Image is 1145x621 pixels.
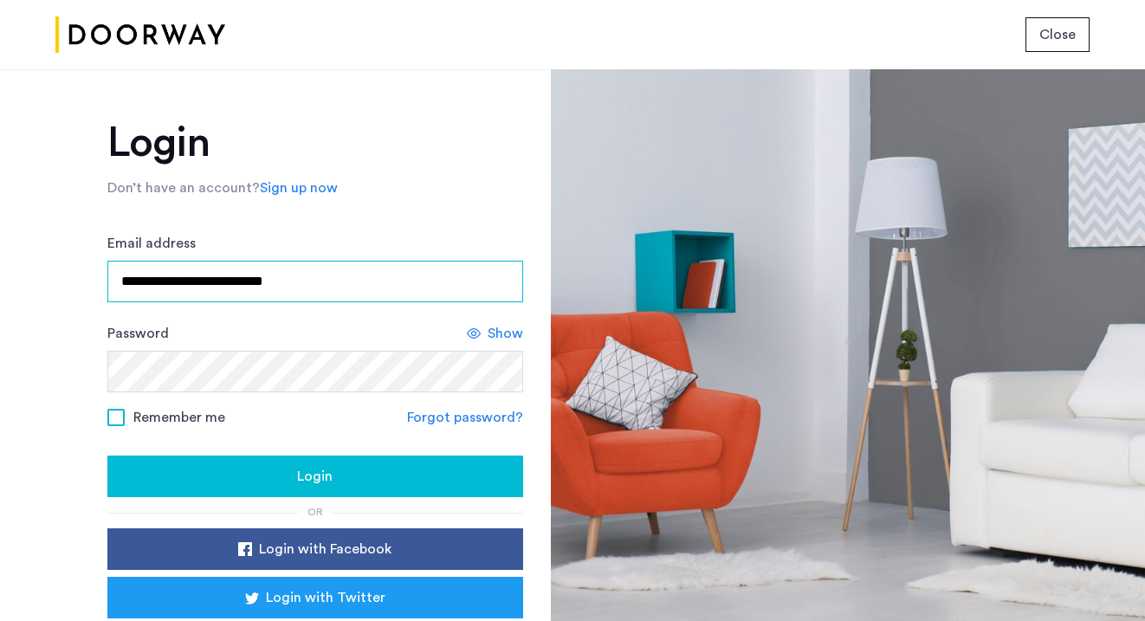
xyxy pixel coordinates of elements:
a: Forgot password? [407,407,523,428]
span: Login with Twitter [266,587,385,608]
span: Show [488,323,523,344]
button: button [1025,17,1090,52]
span: Login [297,466,333,487]
button: button [107,456,523,497]
span: Login with Facebook [259,539,391,560]
span: Remember me [133,407,225,428]
button: button [107,577,523,618]
label: Password [107,323,169,344]
label: Email address [107,233,196,254]
span: Close [1039,24,1076,45]
span: or [307,507,323,517]
h1: Login [107,122,523,164]
button: button [107,528,523,570]
a: Sign up now [260,178,338,198]
span: Don’t have an account? [107,181,260,195]
img: logo [55,3,225,68]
